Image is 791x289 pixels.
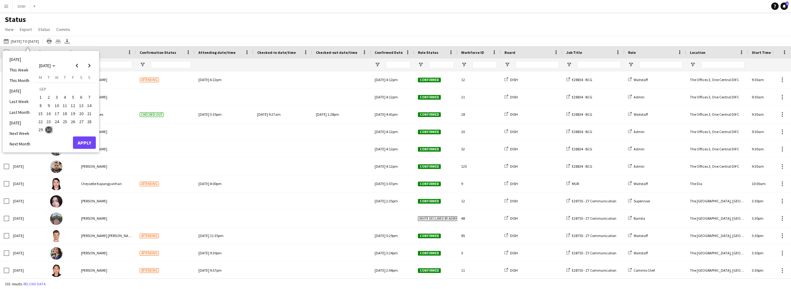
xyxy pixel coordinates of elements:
a: Waitstaff [628,181,648,186]
button: 24-09-2025 [53,118,61,126]
span: 2 [45,94,53,101]
a: Status [36,25,53,33]
span: Attending [140,268,159,273]
button: Open Filter Menu [566,62,572,67]
input: Role Status Filter Input [429,61,454,68]
img: Ache Toledo [50,265,62,277]
span: E28755 - Z7 Communication [572,199,616,203]
span: Confirmed Date [375,50,403,55]
a: Waitstaff [628,251,648,255]
div: [DATE] [9,210,46,227]
button: Apply [73,136,96,149]
div: [DATE] [9,244,46,261]
div: [DATE] [9,175,46,192]
div: [DATE] [9,227,46,244]
td: SEP [36,85,93,93]
img: Ferlan Balanquit [50,213,62,225]
a: DISH [504,216,518,221]
span: Status [38,27,50,32]
span: 25 [61,118,69,125]
li: [DATE] [6,86,34,96]
img: Aziza Sabiri [50,195,62,208]
a: View [2,25,16,33]
span: [PERSON_NAME] [81,216,107,221]
button: 23-09-2025 [45,118,53,126]
div: [DATE] 4:12pm [371,71,414,88]
span: S [88,75,91,80]
div: 125 [457,158,501,175]
span: DISH [510,77,518,82]
a: DISH [504,233,518,238]
li: Last Month [6,107,34,118]
input: Location Filter Input [701,61,744,68]
span: Invite declined by admin [418,216,459,221]
a: E28755 - Z7 Communication [566,251,616,255]
span: [PERSON_NAME] [81,199,107,203]
button: 30-09-2025 [45,126,53,134]
span: View [5,27,14,32]
span: Confirmed [418,268,441,273]
div: The Offices 3, One Central DIFC [686,123,748,140]
li: Next Month [6,139,34,149]
span: [PERSON_NAME] [81,251,107,255]
div: The [GEOGRAPHIC_DATA], [GEOGRAPHIC_DATA] [686,210,748,227]
a: DISH [504,199,518,203]
button: Open Filter Menu [375,62,380,67]
span: Role Status [418,50,438,55]
a: E28834 - BCG [566,95,592,99]
span: 29 [37,126,44,134]
a: Export [17,25,34,33]
span: Checked-out date/time [316,50,357,55]
span: F [72,75,74,80]
span: Waitstaff [634,181,648,186]
span: Attending [140,78,159,82]
span: S [80,75,83,80]
button: Open Filter Menu [504,62,510,67]
span: T [48,75,50,80]
span: W [55,75,58,80]
div: The Dia [686,175,748,192]
input: Role Filter Input [639,61,683,68]
span: 15 [37,110,44,117]
div: The [GEOGRAPHIC_DATA], [GEOGRAPHIC_DATA] [686,227,748,244]
span: [DATE] [39,63,51,68]
div: The [GEOGRAPHIC_DATA], [GEOGRAPHIC_DATA] [686,262,748,279]
span: Attending [140,251,159,256]
div: 48 [457,210,501,227]
button: 14-09-2025 [85,101,93,110]
span: E28834 - BCG [572,147,592,151]
div: [DATE] 2:35pm [371,192,414,209]
span: Workforce ID [461,50,484,55]
a: E28834 - BCG [566,129,592,134]
button: 16-09-2025 [45,110,53,118]
button: Previous month [71,59,83,72]
img: Mustafa Ugur TABAK [50,230,62,242]
span: Export [20,27,32,32]
a: Comms [54,25,73,33]
div: [DATE] [9,158,46,175]
span: 22 [37,118,44,125]
button: 12-09-2025 [69,101,77,110]
span: 21 [86,110,93,117]
a: E28834 - BCG [566,77,592,82]
input: Job Title Filter Input [577,61,621,68]
div: [DATE] 4:12pm [371,88,414,106]
button: Choose month and year [37,60,58,71]
span: 8 [37,102,44,109]
a: Admin [628,129,644,134]
span: Photo [50,50,61,55]
button: 09-09-2025 [45,101,53,110]
a: DISH [504,268,518,273]
span: [PERSON_NAME] [PERSON_NAME] [81,233,134,238]
button: 27-09-2025 [77,118,85,126]
div: The Offices 3, One Central DIFC [686,106,748,123]
input: Confirmation Status Filter Input [151,61,191,68]
app-action-btn: Print [45,37,53,45]
a: Admin [628,95,644,99]
div: 20 [457,123,501,140]
span: 13 [78,102,85,109]
span: 23 [45,118,53,125]
span: Start Time [752,50,771,55]
a: DISH [504,95,518,99]
div: 85 [457,227,501,244]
